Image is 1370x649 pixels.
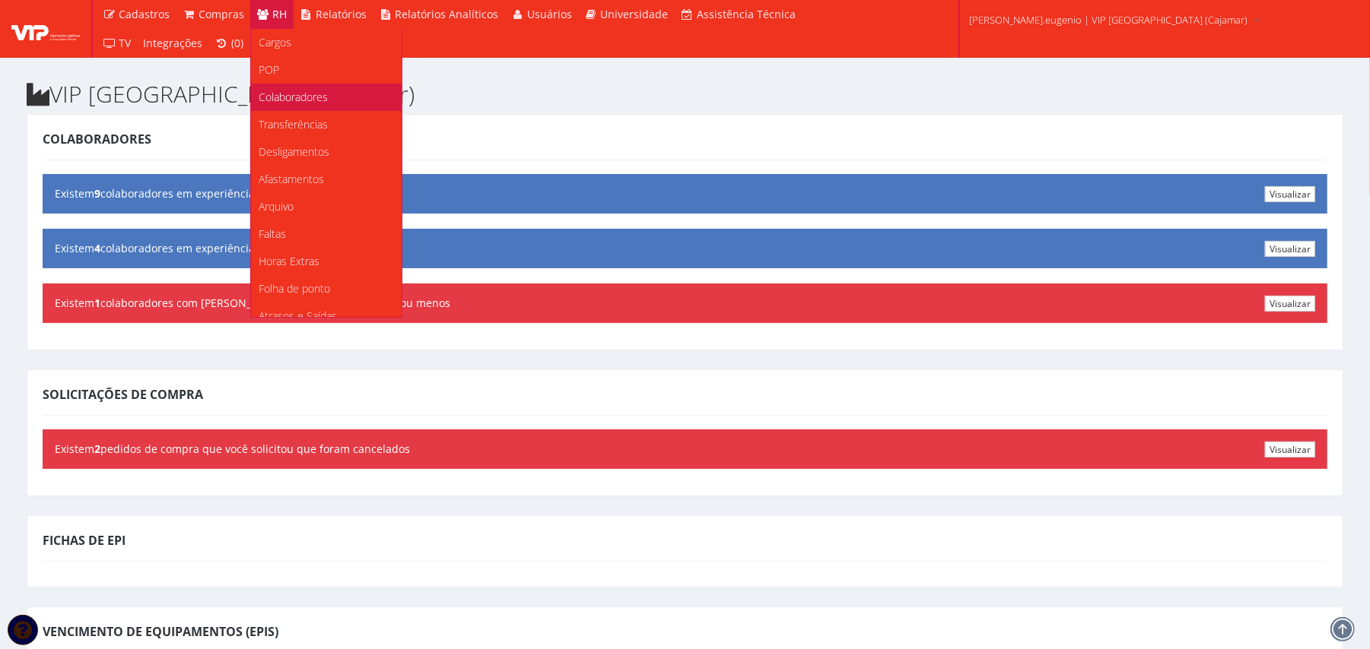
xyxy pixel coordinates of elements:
[43,229,1327,268] div: Existem colaboradores em experiência entre
[199,7,244,21] span: Compras
[251,84,402,111] a: Colaboradores
[94,186,100,201] b: 9
[1265,186,1315,202] a: Visualizar
[259,117,328,131] span: Transferências
[259,35,291,49] span: Cargos
[43,174,1327,214] div: Existem colaboradores em experiência dentro de
[119,7,170,21] span: Cadastros
[138,29,209,58] a: Integrações
[259,226,286,241] span: Faltas
[251,220,402,248] a: Faltas
[259,199,294,214] span: Arquivo
[697,7,796,21] span: Assistência Técnica
[251,138,402,166] a: Desligamentos
[259,144,329,159] span: Desligamentos
[251,302,402,343] a: Atrasos e Saídas Antecipadas
[43,623,278,640] span: Vencimento de Equipamentos (EPIs)
[119,36,132,50] span: TV
[94,296,100,310] b: 1
[251,193,402,220] a: Arquivo
[601,7,669,21] span: Universidade
[43,532,126,549] span: Fichas de EPI
[1265,241,1315,257] a: Visualizar
[259,172,324,186] span: Afastamentos
[251,56,402,84] a: POP
[94,442,100,456] b: 2
[1265,296,1315,312] a: Visualizar
[969,12,1248,27] span: [PERSON_NAME].eugenio | VIP [GEOGRAPHIC_DATA] (Cajamar)
[43,131,151,147] span: Colaboradores
[527,7,572,21] span: Usuários
[231,36,243,50] span: (0)
[251,111,402,138] a: Transferências
[251,248,402,275] a: Horas Extras
[209,29,250,58] a: (0)
[11,17,80,40] img: logo
[97,29,138,58] a: TV
[43,386,203,403] span: Solicitações de Compra
[144,36,203,50] span: Integrações
[27,81,1343,106] h2: VIP [GEOGRAPHIC_DATA] (Cajamar)
[396,7,499,21] span: Relatórios Analíticos
[259,281,330,296] span: Folha de ponto
[259,309,337,337] span: Atrasos e Saídas Antecipadas
[316,7,367,21] span: Relatórios
[273,7,288,21] span: RH
[94,241,100,255] b: 4
[251,29,402,56] a: Cargos
[251,275,402,302] a: Folha de ponto
[43,283,1327,323] div: Existem colaboradores com [PERSON_NAME] vencendo em 30 dias ou menos
[1265,442,1315,457] a: Visualizar
[43,429,1327,469] div: Existem pedidos de compra que você solicitou que foram cancelados
[251,166,402,193] a: Afastamentos
[259,62,279,77] span: POP
[259,254,319,268] span: Horas Extras
[259,90,328,104] span: Colaboradores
